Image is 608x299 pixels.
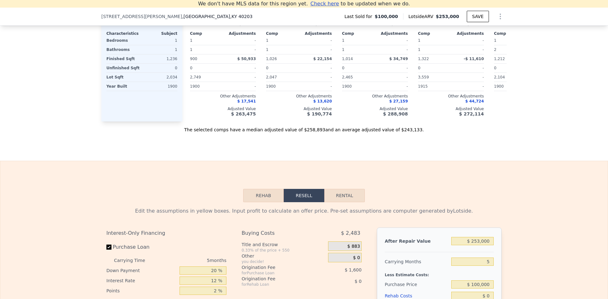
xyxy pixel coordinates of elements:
[418,75,429,79] span: 3,559
[389,57,408,61] span: $ 34,749
[143,45,177,54] div: 1
[342,82,374,91] div: 1900
[385,279,449,290] div: Purchase Price
[242,227,312,239] div: Buying Costs
[223,31,256,36] div: Adjustments
[224,45,256,54] div: -
[342,45,374,54] div: 1
[143,64,177,72] div: 0
[266,45,298,54] div: 1
[436,14,459,19] span: $253,000
[242,259,326,264] div: you decide!
[190,57,197,61] span: 900
[353,255,360,261] span: $ 0
[224,73,256,82] div: -
[494,31,527,36] div: Comp
[494,38,497,43] span: 1
[376,82,408,91] div: -
[142,31,177,36] div: Subject
[385,235,449,247] div: After Repair Value
[243,189,284,202] button: Rehab
[106,36,141,45] div: Bedrooms
[418,38,421,43] span: 1
[313,57,332,61] span: $ 22,154
[300,73,332,82] div: -
[143,36,177,45] div: 1
[385,256,449,267] div: Carrying Months
[143,82,177,91] div: 1900
[242,248,326,253] div: 0.33% of the price + 550
[452,64,484,72] div: -
[237,57,256,61] span: $ 50,933
[375,13,398,20] span: $100,000
[182,13,252,20] span: , [GEOGRAPHIC_DATA]
[190,94,256,99] div: Other Adjustments
[224,64,256,72] div: -
[418,66,421,70] span: 0
[494,10,507,23] button: Show Options
[299,31,332,36] div: Adjustments
[143,73,177,82] div: 2,034
[341,227,360,239] span: $ 2,483
[266,57,277,61] span: 1,026
[310,1,339,7] span: Check here
[101,121,507,133] div: The selected comps have a median adjusted value of $258,893 and an average adjusted value of $243...
[418,82,450,91] div: 1915
[266,82,298,91] div: 1900
[106,227,226,239] div: Interest-Only Financing
[342,94,408,99] div: Other Adjustments
[494,94,560,99] div: Other Adjustments
[242,282,312,287] div: for Rehab Loan
[284,189,324,202] button: Resell
[106,241,177,253] label: Purchase Loan
[266,31,299,36] div: Comp
[467,11,489,22] button: SAVE
[418,31,451,36] div: Comp
[300,64,332,72] div: -
[266,94,332,99] div: Other Adjustments
[342,57,353,61] span: 1,014
[231,111,256,116] span: $ 263,475
[418,57,429,61] span: 1,322
[342,38,345,43] span: 1
[376,73,408,82] div: -
[190,106,256,111] div: Adjusted Value
[143,54,177,63] div: 1,236
[345,267,361,272] span: $ 1,600
[224,82,256,91] div: -
[300,45,332,54] div: -
[106,73,141,82] div: Lot Sqft
[418,45,450,54] div: 1
[190,82,222,91] div: 1900
[190,66,193,70] span: 0
[300,36,332,45] div: -
[106,245,111,250] input: Purchase Loan
[106,54,141,63] div: Finished Sqft
[114,255,155,265] div: Carrying Time
[190,31,223,36] div: Comp
[494,82,526,91] div: 1900
[230,14,253,19] span: , KY 40203
[342,75,353,79] span: 2,465
[347,244,360,249] span: $ 883
[459,111,484,116] span: $ 272,114
[266,38,269,43] span: 1
[242,241,326,248] div: Title and Escrow
[494,57,505,61] span: 1,212
[307,111,332,116] span: $ 190,774
[494,75,505,79] span: 2,104
[452,36,484,45] div: -
[106,207,502,215] div: Edit the assumptions in yellow boxes. Input profit to calculate an offer price. Pre-set assumptio...
[452,45,484,54] div: -
[300,82,332,91] div: -
[383,111,408,116] span: $ 288,908
[375,31,408,36] div: Adjustments
[355,279,362,284] span: $ 0
[106,82,141,91] div: Year Built
[266,75,277,79] span: 2,047
[465,99,484,103] span: $ 44,724
[408,13,436,20] span: Lotside ARV
[342,31,375,36] div: Comp
[106,265,177,276] div: Down Payment
[101,13,182,20] span: [STREET_ADDRESS][PERSON_NAME]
